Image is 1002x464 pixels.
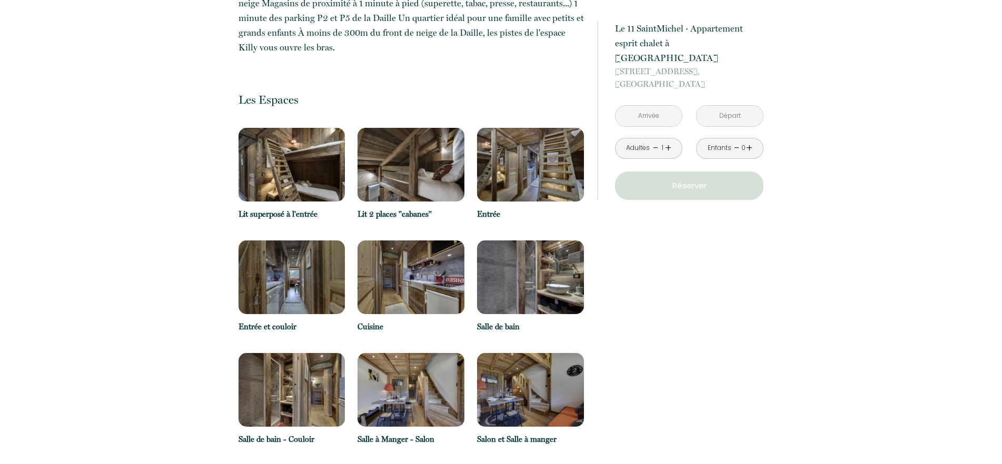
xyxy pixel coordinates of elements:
p: Salle à Manger - Salon [358,433,464,446]
img: 16993024223691.jpg [239,128,345,201]
img: 16993025492295.jpg [239,240,345,314]
a: - [653,140,659,156]
div: 1 [660,143,665,153]
div: Enfants [708,143,731,153]
img: 16993026426978.jpg [477,240,584,314]
p: Cuisine [358,320,464,333]
p: Réserver [619,179,760,192]
p: Les Espaces [239,93,584,107]
img: 16993027120262.jpg [239,353,345,427]
p: Le 11 SaintMichel · Appartement esprit chalet à [GEOGRAPHIC_DATA] [615,21,763,65]
p: [GEOGRAPHIC_DATA] [615,65,763,90]
p: Entrée [477,208,584,220]
p: Salon et Salle à manger [477,433,584,446]
span: [STREET_ADDRESS], [615,65,763,78]
a: + [746,140,752,156]
img: 1699302298766.png [358,128,464,201]
div: 0 [741,143,746,153]
input: Départ [697,106,763,126]
button: Réserver [615,172,763,200]
div: Adultes [626,143,650,153]
p: Lit 2 places "cabanes" [358,208,464,220]
img: 16993027817161.jpg [358,353,464,427]
a: - [734,140,740,156]
img: 16993024960865.jpg [477,128,584,201]
p: Lit superposé à l'entrée [239,208,345,220]
p: Entrée et couloir [239,320,345,333]
img: 16993025962446.jpg [358,240,464,314]
a: + [665,140,671,156]
p: Salle de bain - Couloir [239,433,345,446]
p: Salle de bain [477,320,584,333]
img: 16993028597557.jpg [477,353,584,427]
input: Arrivée [616,106,682,126]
